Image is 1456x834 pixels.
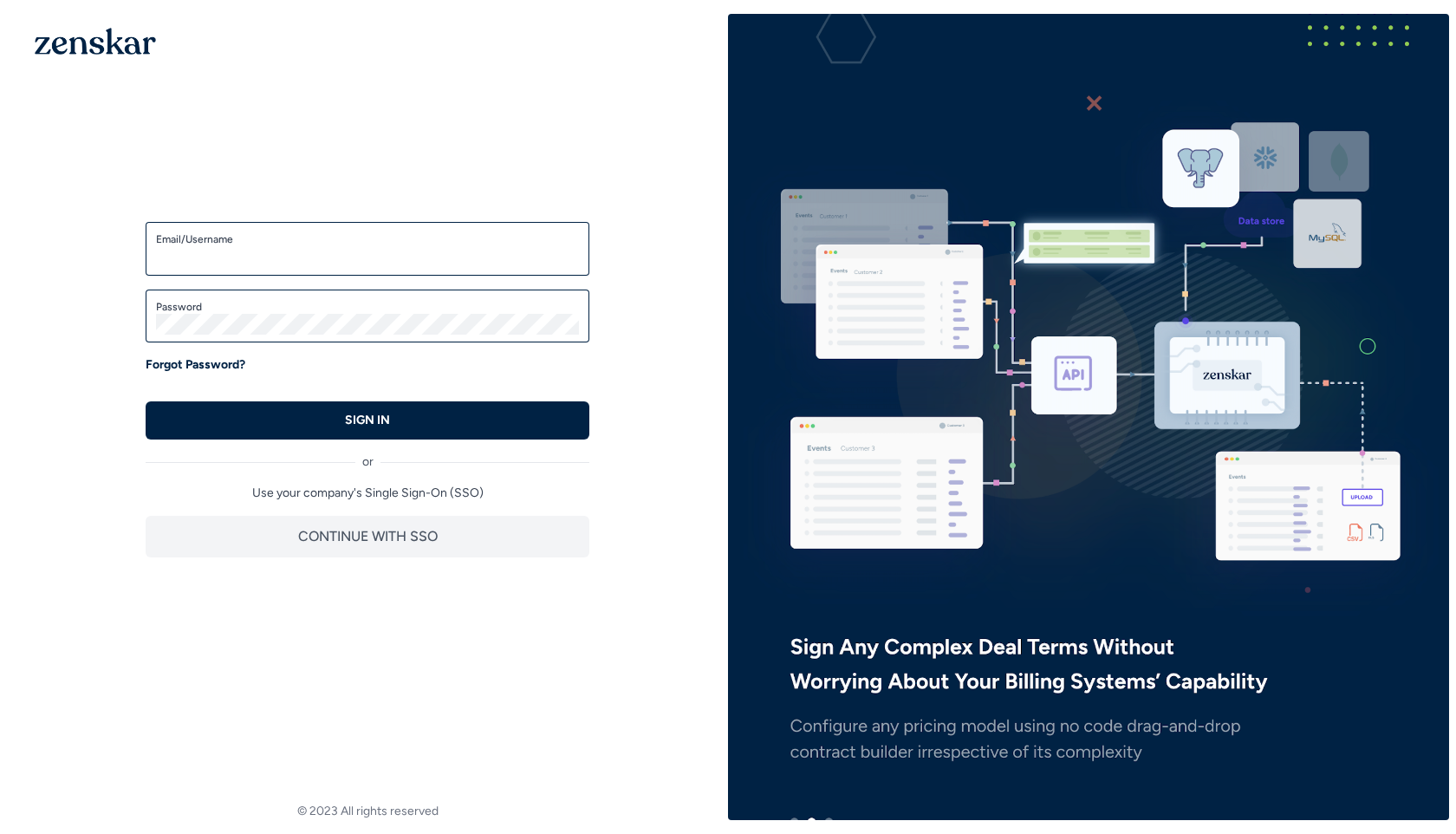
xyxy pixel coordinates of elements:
p: SIGN IN [345,412,390,429]
footer: © 2023 All rights reserved [7,803,728,820]
p: Use your company's Single Sign-On (SSO) [146,485,589,502]
label: Password [156,300,579,314]
a: Forgot Password? [146,356,245,374]
button: CONTINUE WITH SSO [146,516,589,557]
img: 1OGAJ2xQqyY4LXKgY66KYq0eOWRCkrZdAb3gUhuVAqdWPZE9SRJmCz+oDMSn4zDLXe31Ii730ItAGKgCKgCCgCikA4Av8PJUP... [35,28,156,55]
button: SIGN IN [146,401,589,440]
div: or [146,440,589,471]
label: Email/Username [156,232,579,246]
